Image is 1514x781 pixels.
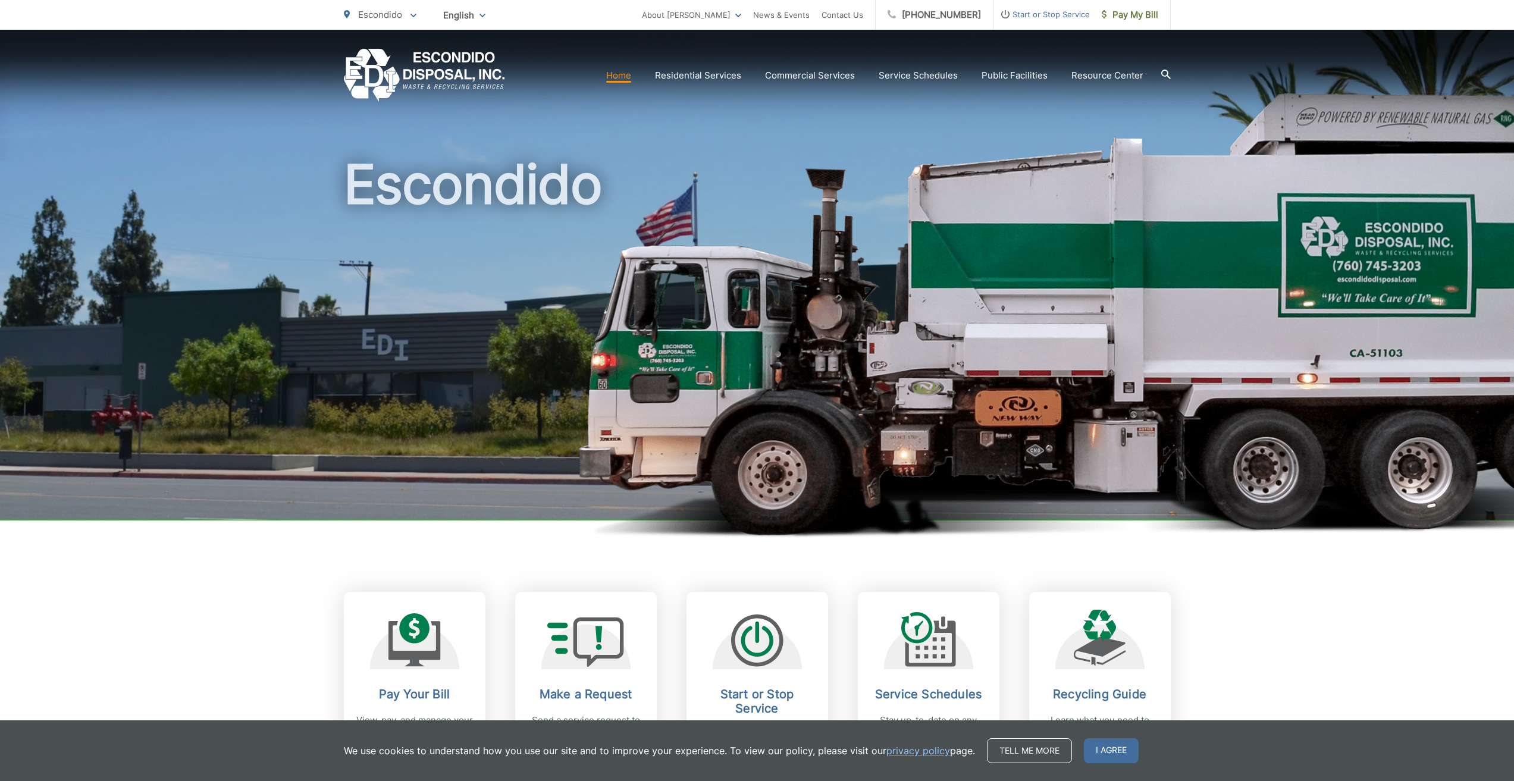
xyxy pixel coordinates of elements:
[527,687,645,701] h2: Make a Request
[1084,738,1139,763] span: I agree
[356,713,474,742] p: View, pay, and manage your bill online.
[858,592,999,774] a: Service Schedules Stay up-to-date on any changes in schedules.
[1102,8,1158,22] span: Pay My Bill
[1029,592,1171,774] a: Recycling Guide Learn what you need to know about recycling.
[886,744,950,758] a: privacy policy
[515,592,657,774] a: Make a Request Send a service request to [PERSON_NAME].
[358,9,402,20] span: Escondido
[642,8,741,22] a: About [PERSON_NAME]
[1041,687,1159,701] h2: Recycling Guide
[344,592,485,774] a: Pay Your Bill View, pay, and manage your bill online.
[344,49,505,102] a: EDCD logo. Return to the homepage.
[527,713,645,742] p: Send a service request to [PERSON_NAME].
[822,8,863,22] a: Contact Us
[344,744,975,758] p: We use cookies to understand how you use our site and to improve your experience. To view our pol...
[344,155,1171,531] h1: Escondido
[765,68,855,83] a: Commercial Services
[753,8,810,22] a: News & Events
[870,713,988,742] p: Stay up-to-date on any changes in schedules.
[879,68,958,83] a: Service Schedules
[655,68,741,83] a: Residential Services
[1041,713,1159,742] p: Learn what you need to know about recycling.
[987,738,1072,763] a: Tell me more
[982,68,1048,83] a: Public Facilities
[870,687,988,701] h2: Service Schedules
[698,687,816,716] h2: Start or Stop Service
[356,687,474,701] h2: Pay Your Bill
[434,5,494,26] span: English
[606,68,631,83] a: Home
[1071,68,1143,83] a: Resource Center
